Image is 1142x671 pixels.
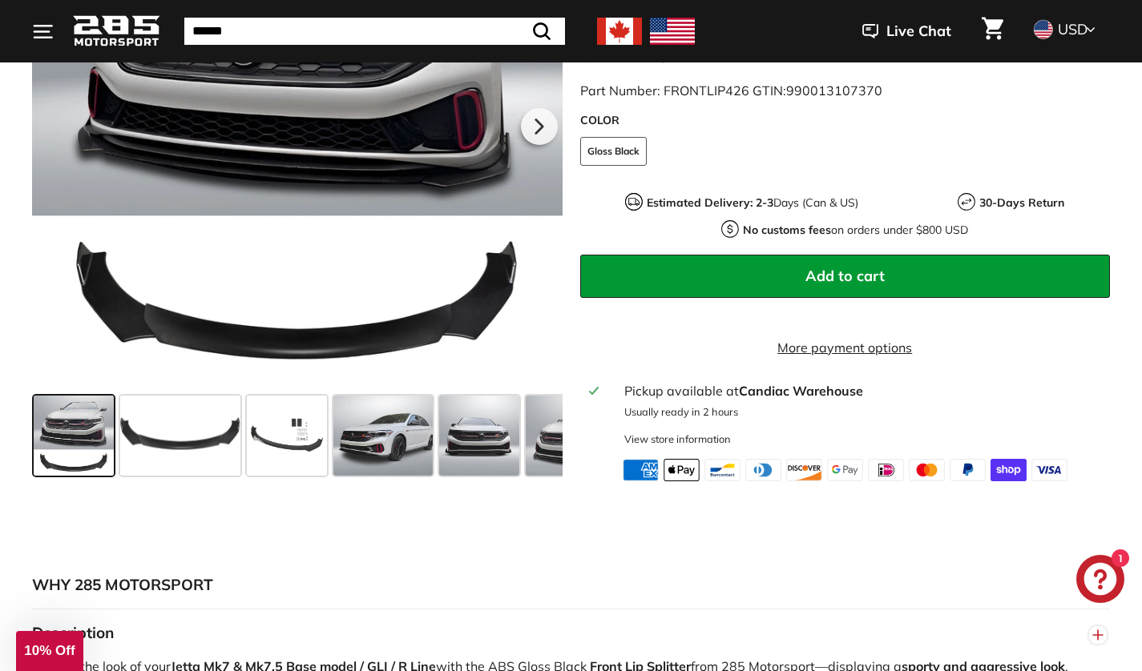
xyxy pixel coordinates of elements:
[24,643,75,658] span: 10% Off
[743,222,968,239] p: on orders under $800 USD
[32,561,1110,609] button: WHY 285 MOTORSPORT
[1031,459,1067,481] img: visa
[624,432,731,447] div: View store information
[1071,555,1129,607] inbox-online-store-chat: Shopify online store chat
[743,223,831,237] strong: No customs fees
[623,459,659,481] img: american_express
[624,381,1101,400] div: Pickup available at
[1058,20,1088,38] span: USD
[979,195,1064,210] strong: 30-Days Return
[950,459,986,481] img: paypal
[745,459,781,481] img: diners_club
[32,609,1110,657] button: Description
[704,459,740,481] img: bancontact
[624,404,1101,420] p: Usually ready in 2 hours
[602,49,716,63] strong: Best price guarantee
[16,631,83,671] div: 10% Off
[664,459,700,481] img: apple_pay
[909,459,945,481] img: master
[886,21,951,42] span: Live Chat
[580,255,1111,298] button: Add to cart
[72,13,160,50] img: Logo_285_Motorsport_areodynamics_components
[647,195,773,210] strong: Estimated Delivery: 2-3
[580,338,1111,357] a: More payment options
[841,11,972,51] button: Live Chat
[868,459,904,481] img: ideal
[184,18,565,45] input: Search
[580,82,882,98] span: Part Number: FRONTLIP426 GTIN:
[786,82,882,98] span: 990013107370
[786,459,822,481] img: discover
[991,459,1027,481] img: shopify_pay
[972,4,1013,58] a: Cart
[827,459,863,481] img: google_pay
[739,383,863,399] strong: Candiac Warehouse
[647,195,858,211] p: Days (Can & US)
[580,112,1111,129] label: COLOR
[805,267,885,285] span: Add to cart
